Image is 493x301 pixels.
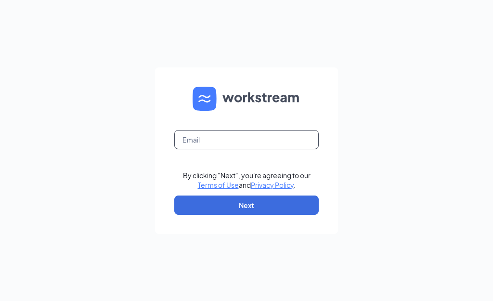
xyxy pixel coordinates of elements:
[183,170,311,190] div: By clicking "Next", you're agreeing to our and .
[193,87,300,111] img: WS logo and Workstream text
[198,181,239,189] a: Terms of Use
[174,130,319,149] input: Email
[251,181,294,189] a: Privacy Policy
[174,196,319,215] button: Next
